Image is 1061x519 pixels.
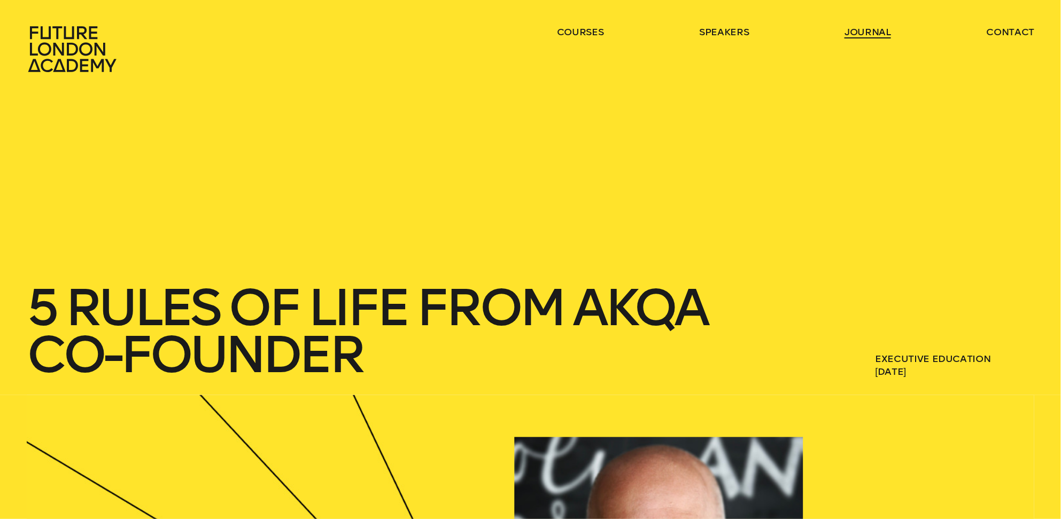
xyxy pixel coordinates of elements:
[845,26,891,38] a: journal
[27,284,770,378] h1: 5 rules of life from AKQA Co-Founder
[557,26,604,38] a: courses
[699,26,749,38] a: speakers
[987,26,1035,38] a: contact
[876,365,1035,378] span: [DATE]
[876,353,991,365] a: Executive Education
